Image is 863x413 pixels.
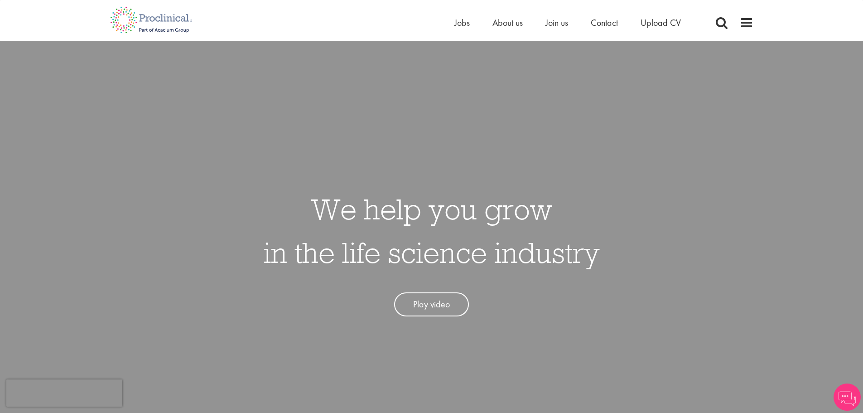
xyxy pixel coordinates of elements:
a: Join us [545,17,568,29]
img: Chatbot [834,384,861,411]
a: About us [492,17,523,29]
a: Play video [394,292,469,316]
h1: We help you grow in the life science industry [264,187,600,274]
a: Contact [591,17,618,29]
a: Upload CV [641,17,681,29]
a: Jobs [454,17,470,29]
